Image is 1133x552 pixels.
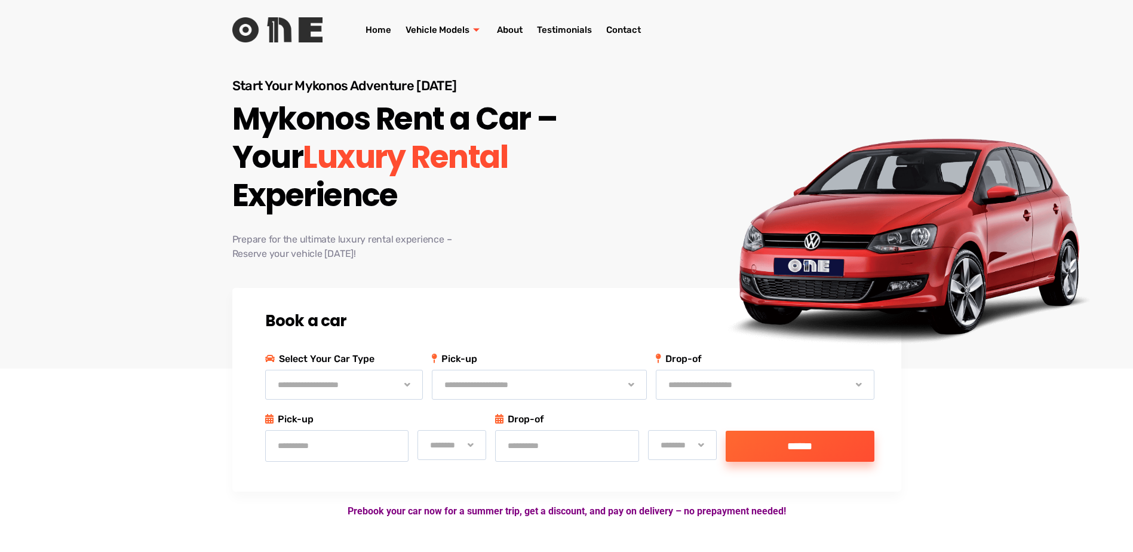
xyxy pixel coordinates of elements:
[398,6,490,54] a: Vehicle Models
[303,138,508,176] span: Luxury Rental
[703,123,1111,355] img: One Rent a Car & Bike Banner Image
[530,6,599,54] a: Testimonials
[232,232,584,261] p: Prepare for the ultimate luxury rental experience – Reserve your vehicle [DATE]!
[348,505,786,517] strong: Prebook your car now for a summer trip, get a discount, and pay on delivery – no prepayment needed!
[432,351,647,367] span: Pick-up
[495,412,717,427] p: Drop-of
[232,100,584,214] h1: Mykonos Rent a Car – Your Experience
[265,412,487,427] p: Pick-up
[265,312,874,330] h2: Book a car
[232,17,323,42] img: Rent One Logo without Text
[265,351,423,367] p: Select Your Car Type
[490,6,530,54] a: About
[232,78,584,94] p: Start Your Mykonos Adventure [DATE]
[358,6,398,54] a: Home
[599,6,648,54] a: Contact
